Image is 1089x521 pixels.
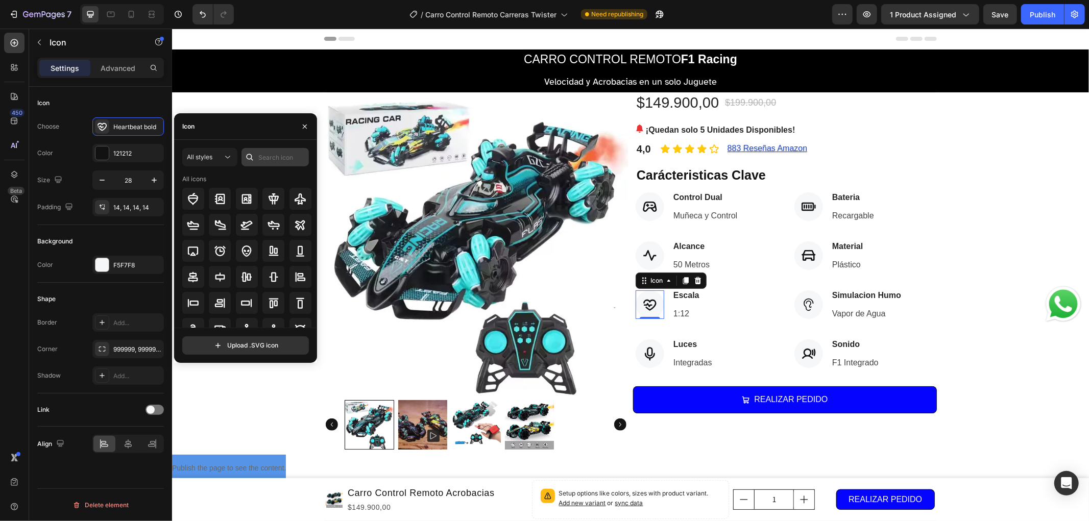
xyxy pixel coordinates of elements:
div: Publish [1030,9,1055,20]
p: 4,0 [465,113,479,128]
div: Size [37,173,64,187]
span: sync data [443,470,471,478]
button: 1 product assigned [881,4,979,24]
p: 7 [67,8,71,20]
p: ¡Quedan solo 5 Unidades Disponibles! [474,95,623,108]
strong: F1 Racing [509,24,565,37]
p: Vapor de Agua [660,279,729,291]
p: Alcance [501,212,538,224]
p: Advanced [101,63,135,73]
div: $149.900,00 [175,473,324,485]
img: WhatsApp [871,255,912,296]
span: Need republishing [591,10,643,19]
div: Border [37,318,57,327]
span: All styles [187,153,212,161]
p: Plástico [660,230,691,242]
div: Padding [37,201,75,214]
span: Add new variant [387,470,434,478]
div: $199.900,00 [552,67,605,81]
p: 1:12 [501,279,527,291]
div: Color [37,148,53,158]
button: Carousel Back Arrow [154,390,166,402]
div: F5F7F8 [113,261,161,270]
h2: Velocidad y Acrobacias en un solo Juguete [152,41,765,61]
p: Luces [501,310,540,322]
div: 14, 14, 14, 14 [113,203,161,212]
span: / [421,9,423,20]
div: $149.900,00 [464,64,548,85]
button: 7 [4,4,76,24]
div: Undo/Redo [192,4,234,24]
div: Align [37,437,66,451]
button: Delete element [37,497,164,513]
div: Delete element [72,499,129,511]
iframe: Design area [172,29,1089,521]
p: Control Dual [501,163,565,175]
p: Escala [501,261,527,273]
p: Simulacion Humo [660,261,729,273]
button: Carousel Back Arrow [160,215,161,216]
p: Icon [50,36,136,48]
h2: Rich Text Editor. Editing area: main [351,21,566,41]
div: Add... [113,371,161,381]
button: <p>883 Reseñas Amazon</p> [555,113,636,128]
div: 450 [10,109,25,117]
div: Open Intercom Messenger [1054,471,1079,495]
p: Bateria [660,163,702,175]
div: Icon [37,98,50,108]
button: Save [983,4,1017,24]
p: Material [660,212,691,224]
div: 999999, 999999, 999999, 999999 [113,345,161,354]
p: 883 Reseñas Amazon [555,113,636,128]
button: Upload .SVG icon [182,336,309,355]
input: quantity [582,461,622,481]
input: Search icon [241,148,309,166]
p: Recargable [660,181,702,193]
p: Muñeca y Control [501,181,565,193]
p: Settings [51,63,79,73]
button: Publish [1021,4,1064,24]
button: Carousel Next Arrow [442,390,454,402]
h2: Carácteristicas Clave [464,137,765,156]
div: Background [37,237,72,246]
div: Link [37,405,50,414]
div: REALIZAR PEDIDO [676,464,750,479]
div: Add... [113,318,161,328]
p: F1 Integrado [660,328,707,340]
button: REALIZAR PEDIDO [461,358,765,385]
button: Carousel Next Arrow [447,215,448,216]
div: Choose [37,122,59,131]
span: Carro Control Remoto Carreras Twister [425,9,556,20]
a: Chat on WhatsApp [871,255,912,296]
button: decrement [562,461,582,481]
button: All styles [182,148,237,166]
p: Sonido [660,310,707,322]
div: Color [37,260,53,269]
button: REALIZAR PEDIDO [664,461,763,482]
p: CARRO CONTROL REMOTO [352,22,565,40]
p: 50 Metros [501,230,538,242]
p: Setup options like colors, sizes with product variant. [387,460,549,480]
div: Upload .SVG icon [213,340,278,351]
span: or [434,470,471,478]
div: Icon [182,122,195,131]
p: Integradas [501,328,540,340]
div: Shadow [37,371,61,380]
div: Heartbeat bold [113,122,161,132]
button: increment [622,461,642,481]
h1: Carro Control Remoto Acrobacias [175,457,324,473]
div: REALIZAR PEDIDO [582,364,656,379]
span: Save [992,10,1009,19]
span: 1 product assigned [890,9,956,20]
div: All icons [182,175,206,184]
div: Corner [37,344,58,354]
div: Shape [37,294,56,304]
div: 121212 [113,149,161,158]
div: Beta [8,187,25,195]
